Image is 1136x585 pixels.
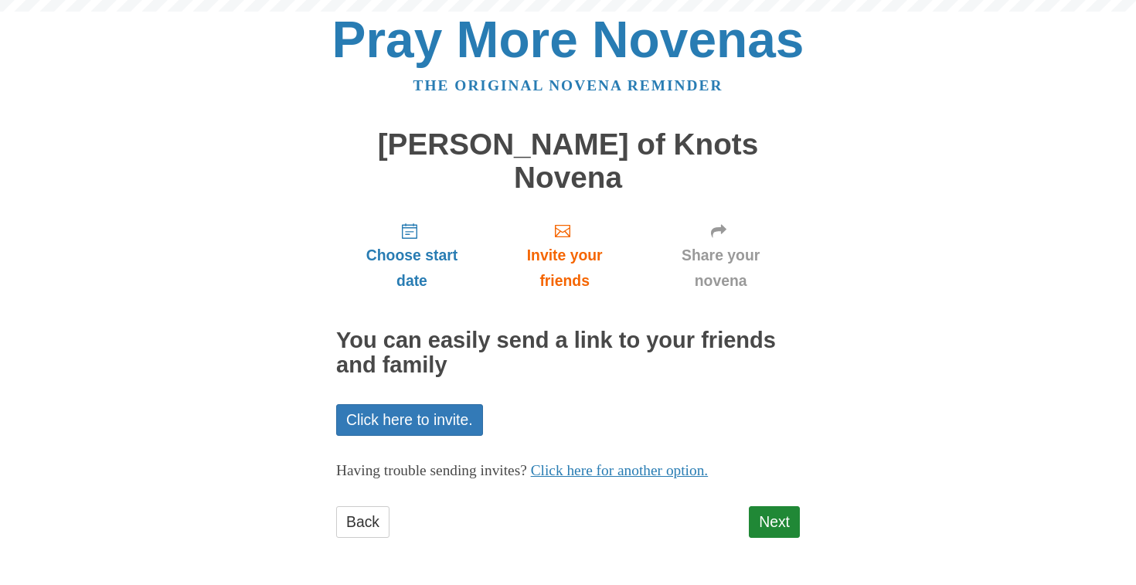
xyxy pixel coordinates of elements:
[503,243,626,294] span: Invite your friends
[336,128,800,194] h1: [PERSON_NAME] of Knots Novena
[336,209,488,301] a: Choose start date
[749,506,800,538] a: Next
[531,462,709,478] a: Click here for another option.
[488,209,641,301] a: Invite your friends
[332,11,804,68] a: Pray More Novenas
[336,506,389,538] a: Back
[657,243,784,294] span: Share your novena
[336,404,483,436] a: Click here to invite.
[413,77,723,94] a: The original novena reminder
[336,462,527,478] span: Having trouble sending invites?
[641,209,800,301] a: Share your novena
[352,243,472,294] span: Choose start date
[336,328,800,378] h2: You can easily send a link to your friends and family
